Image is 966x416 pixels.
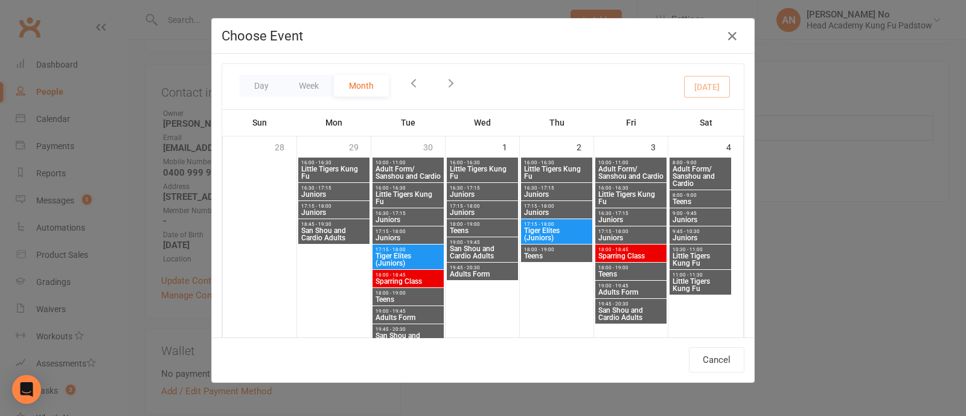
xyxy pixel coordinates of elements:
[598,185,664,191] span: 16:00 - 16:30
[375,272,441,278] span: 18:00 - 18:45
[375,191,441,205] span: Little Tigers Kung Fu
[375,327,441,332] span: 19:45 - 20:30
[672,160,729,165] span: 8:00 - 9:00
[449,165,516,180] span: Little Tigers Kung Fu
[594,110,668,135] th: Fri
[523,209,590,216] span: Juniors
[449,209,516,216] span: Juniors
[449,265,516,270] span: 19:45 - 20:30
[375,290,441,296] span: 18:00 - 19:00
[371,110,446,135] th: Tue
[668,110,744,135] th: Sat
[349,136,371,156] div: 29
[375,252,441,267] span: Tiger Elites (Juniors)
[284,75,334,97] button: Week
[375,332,441,347] span: San Shou and Cardio Adults
[598,289,664,296] span: Adults Form
[301,227,367,242] span: San Shou and Cardio Adults
[598,247,664,252] span: 18:00 - 18:45
[449,245,516,260] span: San Shou and Cardio Adults
[523,227,590,242] span: Tiger Elites (Juniors)
[598,301,664,307] span: 19:45 - 20:30
[523,203,590,209] span: 17:15 - 18:00
[375,185,441,191] span: 16:00 - 16:30
[423,136,445,156] div: 30
[449,160,516,165] span: 16:00 - 16:30
[672,247,729,252] span: 10:30 - 11:00
[726,136,743,156] div: 4
[723,27,742,46] button: Close
[672,252,729,267] span: Little Tigers Kung Fu
[651,136,668,156] div: 3
[523,222,590,227] span: 17:15 - 18:00
[672,216,729,223] span: Juniors
[598,229,664,234] span: 17:15 - 18:00
[598,191,664,205] span: Little Tigers Kung Fu
[598,252,664,260] span: Sparring Class
[375,278,441,285] span: Sparring Class
[672,278,729,292] span: Little Tigers Kung Fu
[672,234,729,242] span: Juniors
[301,160,367,165] span: 16:00 - 16:30
[689,347,744,373] button: Cancel
[598,270,664,278] span: Teens
[375,309,441,314] span: 19:00 - 19:45
[449,203,516,209] span: 17:15 - 18:00
[375,229,441,234] span: 17:15 - 18:00
[598,165,664,180] span: Adult Form/ Sanshou and Cardio
[449,227,516,234] span: Teens
[375,247,441,252] span: 17:15 - 18:00
[520,110,594,135] th: Thu
[375,234,441,242] span: Juniors
[502,136,519,156] div: 1
[523,252,590,260] span: Teens
[375,314,441,321] span: Adults Form
[375,160,441,165] span: 10:00 - 11:00
[598,211,664,216] span: 16:30 - 17:15
[672,229,729,234] span: 9:45 - 10:30
[297,110,371,135] th: Mon
[598,283,664,289] span: 19:00 - 19:45
[275,136,296,156] div: 28
[672,198,729,205] span: Teens
[598,307,664,321] span: San Shou and Cardio Adults
[223,110,297,135] th: Sun
[334,75,389,97] button: Month
[598,160,664,165] span: 10:00 - 11:00
[577,136,593,156] div: 2
[598,265,664,270] span: 18:00 - 19:00
[449,222,516,227] span: 18:00 - 19:00
[598,234,664,242] span: Juniors
[523,191,590,198] span: Juniors
[672,193,729,198] span: 8:00 - 9:00
[301,209,367,216] span: Juniors
[598,216,664,223] span: Juniors
[375,165,441,180] span: Adult Form/ Sanshou and Cardio
[375,211,441,216] span: 16:30 - 17:15
[523,165,590,180] span: Little Tigers Kung Fu
[672,211,729,216] span: 9:00 - 9:45
[222,28,744,43] h4: Choose Event
[301,191,367,198] span: Juniors
[446,110,520,135] th: Wed
[375,216,441,223] span: Juniors
[301,185,367,191] span: 16:30 - 17:15
[449,240,516,245] span: 19:00 - 19:45
[523,160,590,165] span: 16:00 - 16:30
[672,272,729,278] span: 11:00 - 11:30
[12,375,41,404] div: Open Intercom Messenger
[523,185,590,191] span: 16:30 - 17:15
[449,185,516,191] span: 16:30 - 17:15
[523,247,590,252] span: 18:00 - 19:00
[375,296,441,303] span: Teens
[449,270,516,278] span: Adults Form
[301,222,367,227] span: 18:45 - 19:30
[301,203,367,209] span: 17:15 - 18:00
[672,165,729,187] span: Adult Form/ Sanshou and Cardio
[239,75,284,97] button: Day
[449,191,516,198] span: Juniors
[301,165,367,180] span: Little Tigers Kung Fu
